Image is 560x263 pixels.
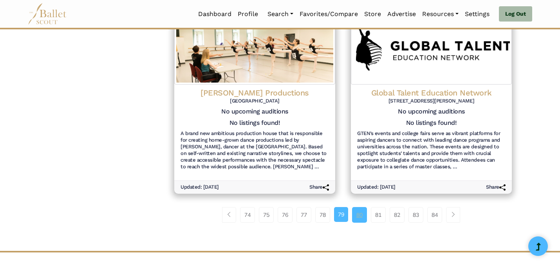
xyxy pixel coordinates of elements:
[357,98,506,104] h6: [STREET_ADDRESS][PERSON_NAME]
[278,207,293,223] a: 76
[486,184,506,191] h6: Share
[390,207,405,223] a: 82
[334,207,348,222] a: 79
[408,207,423,223] a: 83
[181,108,329,116] h5: No upcoming auditions
[264,6,296,22] a: Search
[309,184,329,191] h6: Share
[296,6,361,22] a: Favorites/Compare
[351,12,512,85] img: Logo
[222,207,464,223] nav: Page navigation example
[371,207,386,223] a: 81
[315,207,330,223] a: 78
[240,207,255,223] a: 74
[357,130,506,170] h6: GTEN’s events and college fairs serve as vibrant platforms for aspiring dancers to connect with l...
[427,207,442,223] a: 84
[406,119,457,127] h5: No listings found!
[462,6,493,22] a: Settings
[384,6,419,22] a: Advertise
[357,88,506,98] h4: Global Talent Education Network
[357,184,396,191] h6: Updated: [DATE]
[181,98,329,104] h6: [GEOGRAPHIC_DATA]
[229,119,280,127] h5: No listings found!
[235,6,261,22] a: Profile
[296,207,311,223] a: 77
[181,184,219,191] h6: Updated: [DATE]
[419,6,462,22] a: Resources
[352,207,367,223] a: 80
[181,130,329,170] h6: A brand new ambitious production house that is responsible for creating home-grown dance producti...
[361,6,384,22] a: Store
[357,108,506,116] h5: No upcoming auditions
[195,6,235,22] a: Dashboard
[499,6,532,22] a: Log Out
[259,207,274,223] a: 75
[174,12,335,85] img: Logo
[181,88,329,98] h4: [PERSON_NAME] Productions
